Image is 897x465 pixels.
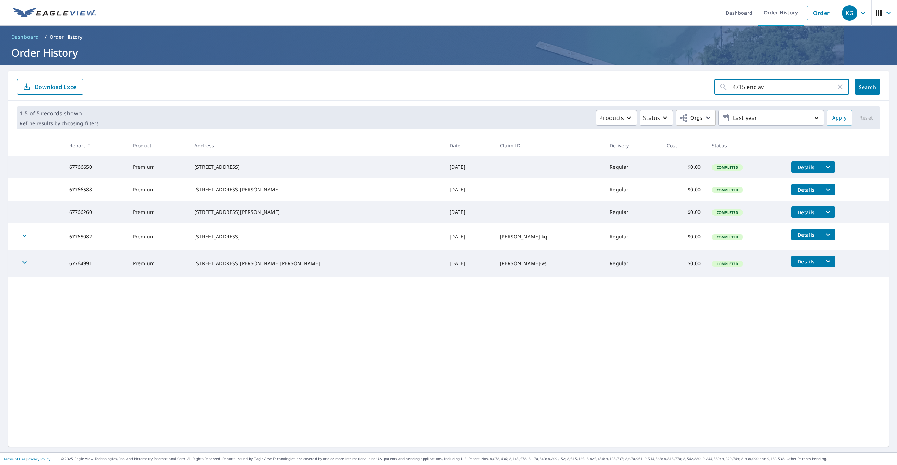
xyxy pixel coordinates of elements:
p: Last year [730,112,812,124]
td: Regular [604,178,661,201]
th: Cost [661,135,706,156]
td: $0.00 [661,223,706,250]
button: detailsBtn-67766260 [791,206,821,218]
span: Dashboard [11,33,39,40]
div: [STREET_ADDRESS][PERSON_NAME][PERSON_NAME] [194,260,438,267]
span: Apply [832,114,846,122]
button: detailsBtn-67766588 [791,184,821,195]
input: Address, Report #, Claim ID, etc. [733,77,836,97]
div: [STREET_ADDRESS] [194,164,438,171]
span: Details [795,231,817,238]
a: Terms of Use [4,457,25,461]
th: Address [189,135,444,156]
td: $0.00 [661,178,706,201]
p: | [4,457,50,461]
td: 67765082 [64,223,127,250]
p: © 2025 Eagle View Technologies, Inc. and Pictometry International Corp. All Rights Reserved. Repo... [61,456,893,461]
td: Regular [604,250,661,277]
li: / [45,33,47,41]
td: Regular [604,156,661,178]
button: Apply [827,110,852,126]
button: filesDropdownBtn-67766650 [821,161,835,173]
td: [PERSON_NAME]-kq [494,223,604,250]
th: Product [127,135,189,156]
p: Download Excel [34,83,78,91]
span: Details [795,186,817,193]
td: [DATE] [444,250,494,277]
span: Completed [712,261,742,266]
td: [DATE] [444,156,494,178]
th: Claim ID [494,135,604,156]
p: Order History [50,33,83,40]
span: Details [795,209,817,216]
a: Privacy Policy [27,457,50,461]
td: [DATE] [444,201,494,223]
td: $0.00 [661,156,706,178]
td: Regular [604,223,661,250]
td: Premium [127,156,189,178]
td: 67766588 [64,178,127,201]
td: Premium [127,201,189,223]
td: 67766650 [64,156,127,178]
div: [STREET_ADDRESS][PERSON_NAME] [194,186,438,193]
td: Premium [127,250,189,277]
button: Search [855,79,880,95]
div: KG [842,5,857,21]
span: Details [795,164,817,171]
td: [DATE] [444,178,494,201]
div: [STREET_ADDRESS][PERSON_NAME] [194,209,438,216]
button: Products [596,110,637,126]
span: Completed [712,165,742,170]
p: Status [643,114,660,122]
span: Completed [712,235,742,240]
td: $0.00 [661,201,706,223]
th: Report # [64,135,127,156]
button: detailsBtn-67766650 [791,161,821,173]
span: Completed [712,187,742,192]
td: 67764991 [64,250,127,277]
button: filesDropdownBtn-67765082 [821,229,835,240]
td: Regular [604,201,661,223]
td: 67766260 [64,201,127,223]
span: Search [860,84,875,90]
a: Dashboard [8,31,42,43]
td: Premium [127,223,189,250]
span: Orgs [679,114,703,122]
button: Download Excel [17,79,83,95]
span: Completed [712,210,742,215]
td: $0.00 [661,250,706,277]
button: detailsBtn-67765082 [791,229,821,240]
button: Orgs [676,110,716,126]
h1: Order History [8,45,889,60]
button: Last year [718,110,824,126]
button: filesDropdownBtn-67766588 [821,184,835,195]
th: Delivery [604,135,661,156]
th: Date [444,135,494,156]
button: detailsBtn-67764991 [791,256,821,267]
td: [DATE] [444,223,494,250]
p: 1-5 of 5 records shown [20,109,99,117]
button: filesDropdownBtn-67764991 [821,256,835,267]
nav: breadcrumb [8,31,889,43]
img: EV Logo [13,8,96,18]
a: Order [807,6,835,20]
th: Status [706,135,786,156]
p: Refine results by choosing filters [20,120,99,127]
span: Details [795,258,817,265]
p: Products [599,114,624,122]
td: [PERSON_NAME]-vs [494,250,604,277]
div: [STREET_ADDRESS] [194,233,438,240]
td: Premium [127,178,189,201]
button: filesDropdownBtn-67766260 [821,206,835,218]
button: Status [640,110,673,126]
